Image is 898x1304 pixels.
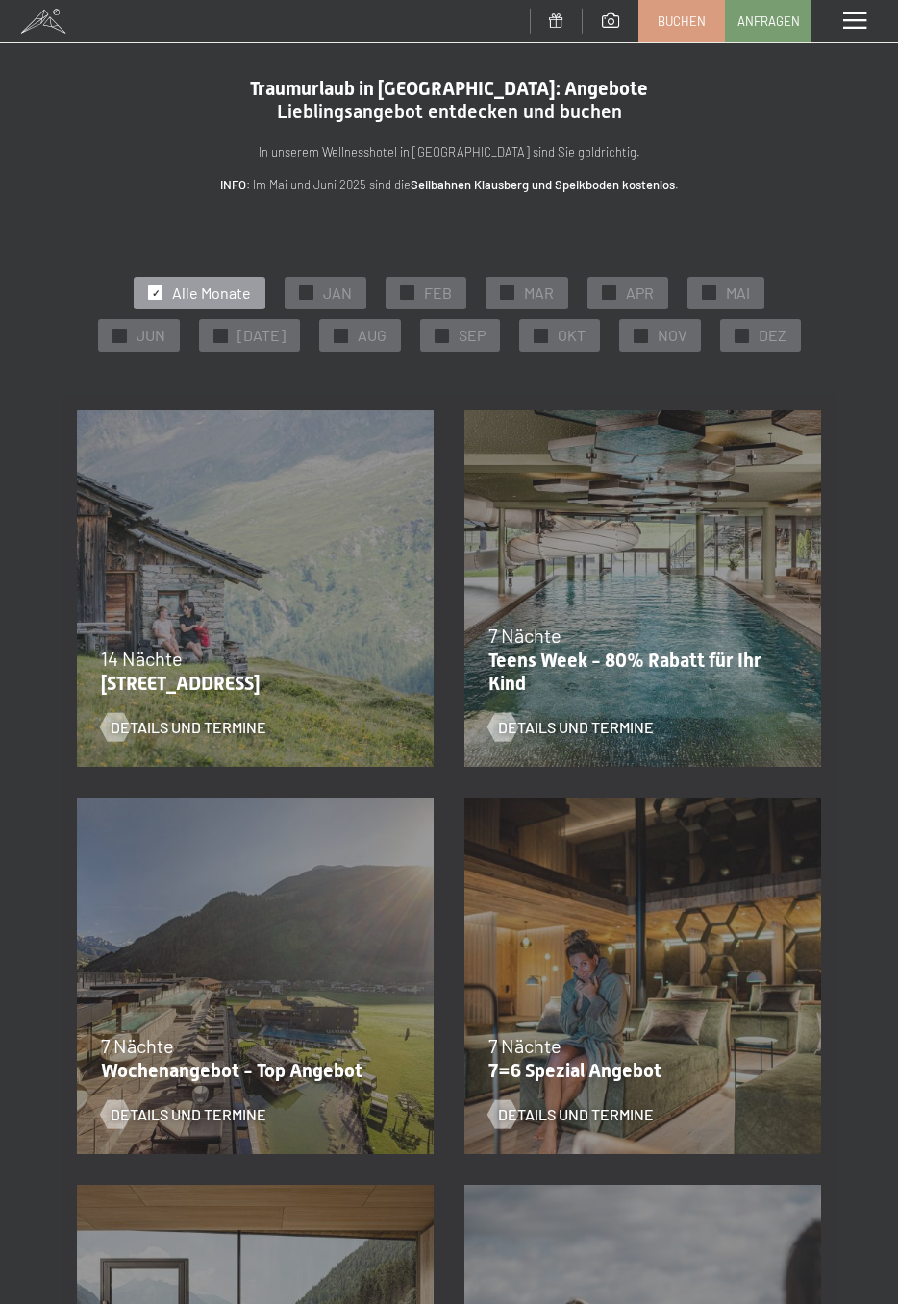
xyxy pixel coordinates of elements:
span: ✓ [303,286,311,300]
span: 7 Nächte [488,1034,561,1057]
a: Details und Termine [488,717,654,738]
a: Details und Termine [488,1104,654,1125]
p: [STREET_ADDRESS] [101,672,400,695]
span: SEP [459,325,486,346]
span: OKT [558,325,586,346]
a: Details und Termine [101,717,266,738]
span: Alle Monate [172,283,251,304]
span: Lieblingsangebot entdecken und buchen [277,100,622,123]
p: In unserem Wellnesshotel in [GEOGRAPHIC_DATA] sind Sie goldrichtig. [77,142,821,162]
a: Buchen [639,1,724,41]
span: 14 Nächte [101,647,183,670]
p: 7=6 Spezial Angebot [488,1059,787,1082]
p: Teens Week - 80% Rabatt für Ihr Kind [488,649,787,695]
span: ✓ [606,286,613,300]
strong: INFO [220,177,246,192]
span: NOV [658,325,686,346]
span: ✓ [536,329,544,342]
span: AUG [358,325,387,346]
span: [DATE] [237,325,286,346]
span: Details und Termine [111,717,266,738]
a: Details und Termine [101,1104,266,1125]
span: ✓ [216,329,224,342]
p: : Im Mai und Juni 2025 sind die . [77,175,821,195]
p: Wochenangebot - Top Angebot [101,1059,400,1082]
span: ✓ [636,329,644,342]
span: ✓ [337,329,344,342]
span: 7 Nächte [101,1034,174,1057]
a: Anfragen [726,1,811,41]
span: ✓ [152,286,160,300]
span: Buchen [658,12,706,30]
span: JUN [137,325,165,346]
span: 7 Nächte [488,624,561,647]
span: APR [626,283,654,304]
span: ✓ [706,286,713,300]
span: FEB [424,283,452,304]
span: MAR [524,283,554,304]
span: Details und Termine [498,1104,654,1125]
span: Traumurlaub in [GEOGRAPHIC_DATA]: Angebote [250,77,648,100]
span: Details und Termine [498,717,654,738]
span: Anfragen [737,12,800,30]
span: MAI [726,283,750,304]
span: ✓ [115,329,123,342]
span: ✓ [737,329,745,342]
span: ✓ [437,329,445,342]
span: DEZ [759,325,786,346]
span: ✓ [404,286,412,300]
span: Details und Termine [111,1104,266,1125]
span: JAN [323,283,352,304]
strong: Seilbahnen Klausberg und Speikboden kostenlos [411,177,675,192]
span: ✓ [504,286,511,300]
